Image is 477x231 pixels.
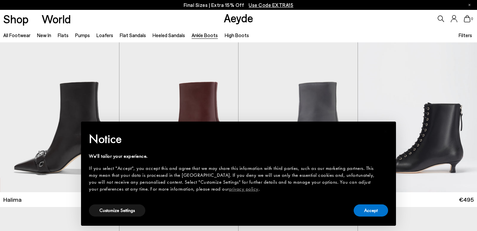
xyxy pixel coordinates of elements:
[354,204,388,217] button: Accept
[89,204,145,217] button: Customize Settings
[378,124,393,139] button: Close this notice
[184,1,294,9] p: Final Sizes | Extra 15% Off
[37,32,51,38] a: New In
[238,42,358,192] img: Halima Eyelet Pointed Boots
[249,2,293,8] span: Navigate to /collections/ss25-final-sizes
[153,32,185,38] a: Heeled Sandals
[42,13,71,25] a: World
[3,32,31,38] a: All Footwear
[120,32,146,38] a: Flat Sandals
[89,130,378,148] h2: Notice
[58,32,69,38] a: Flats
[3,13,29,25] a: Shop
[192,32,218,38] a: Ankle Boots
[225,32,249,38] a: High Boots
[464,15,470,22] a: 0
[75,32,90,38] a: Pumps
[459,32,472,38] span: Filters
[119,42,238,192] img: Halima Eyelet Pointed Boots
[470,17,474,21] span: 0
[384,126,388,136] span: ×
[96,32,113,38] a: Loafers
[89,165,378,193] div: If you select "Accept", you accept this and agree that we may share this information with third p...
[89,153,378,160] div: We'll tailor your experience.
[459,196,474,204] span: €495
[3,196,22,204] span: Halima
[224,11,253,25] a: Aeyde
[229,186,259,192] a: privacy policy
